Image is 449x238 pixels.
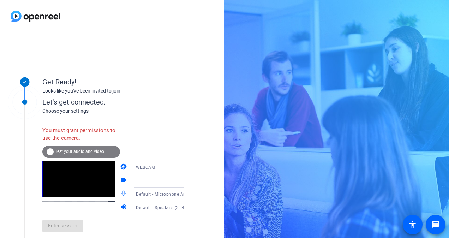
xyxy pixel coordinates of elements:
[42,87,184,95] div: Looks like you've been invited to join
[120,163,128,172] mat-icon: camera
[120,190,128,198] mat-icon: mic_none
[136,204,217,210] span: Default - Speakers (2- Realtek(R) Audio)
[46,148,54,156] mat-icon: info
[408,220,417,229] mat-icon: accessibility
[120,203,128,212] mat-icon: volume_up
[42,107,198,115] div: Choose your settings
[136,191,316,197] span: Default - Microphone Array (2- Intel® Smart Sound Technology for Digital Microphones)
[120,177,128,185] mat-icon: videocam
[136,165,155,170] span: WEBCAM
[42,123,120,146] div: You must grant permissions to use the camera.
[42,97,198,107] div: Let's get connected.
[42,77,184,87] div: Get Ready!
[431,220,440,229] mat-icon: message
[55,149,104,154] span: Test your audio and video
